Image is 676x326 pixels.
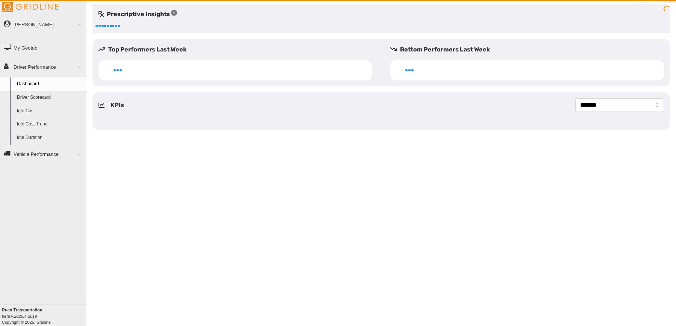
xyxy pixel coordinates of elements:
[2,314,37,318] i: beta v.2025.4.2019
[2,2,58,12] img: Gridline
[14,118,86,131] a: Idle Cost Trend
[99,45,378,54] h5: Top Performers Last Week
[14,145,86,158] a: Idle Percentage
[111,101,124,110] h5: KPIs
[14,91,86,104] a: Driver Scorecard
[2,308,42,312] b: Ruan Transportation
[14,131,86,145] a: Idle Duration
[14,104,86,118] a: Idle Cost
[99,10,177,19] h5: Prescriptive Insights
[14,77,86,91] a: Dashboard
[390,45,670,54] h5: Bottom Performers Last Week
[2,307,86,325] div: Copyright © 2025, Gridline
